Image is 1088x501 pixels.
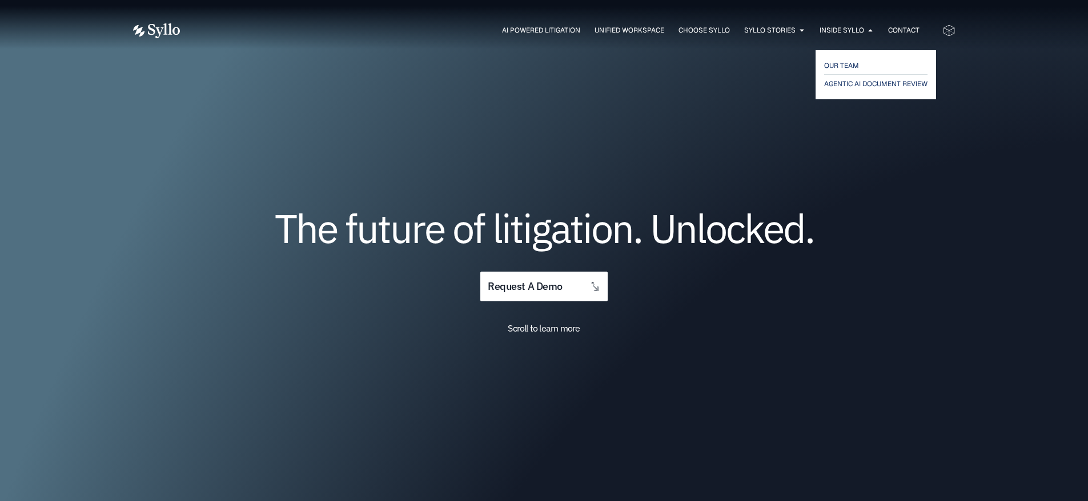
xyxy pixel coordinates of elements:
[133,23,180,38] img: Vector
[595,25,664,35] a: Unified Workspace
[488,281,562,292] span: request a demo
[824,59,859,72] span: OUR TEAM
[203,25,920,36] nav: Menu
[202,209,887,247] h1: The future of litigation. Unlocked.
[744,25,796,35] a: Syllo Stories
[502,25,580,35] a: AI Powered Litigation
[508,322,580,334] span: Scroll to learn more
[679,25,730,35] a: Choose Syllo
[824,77,928,91] a: AGENTIC AI DOCUMENT REVIEW
[888,25,920,35] a: Contact
[480,272,607,302] a: request a demo
[203,25,920,36] div: Menu Toggle
[824,59,928,72] a: OUR TEAM
[820,25,864,35] a: Inside Syllo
